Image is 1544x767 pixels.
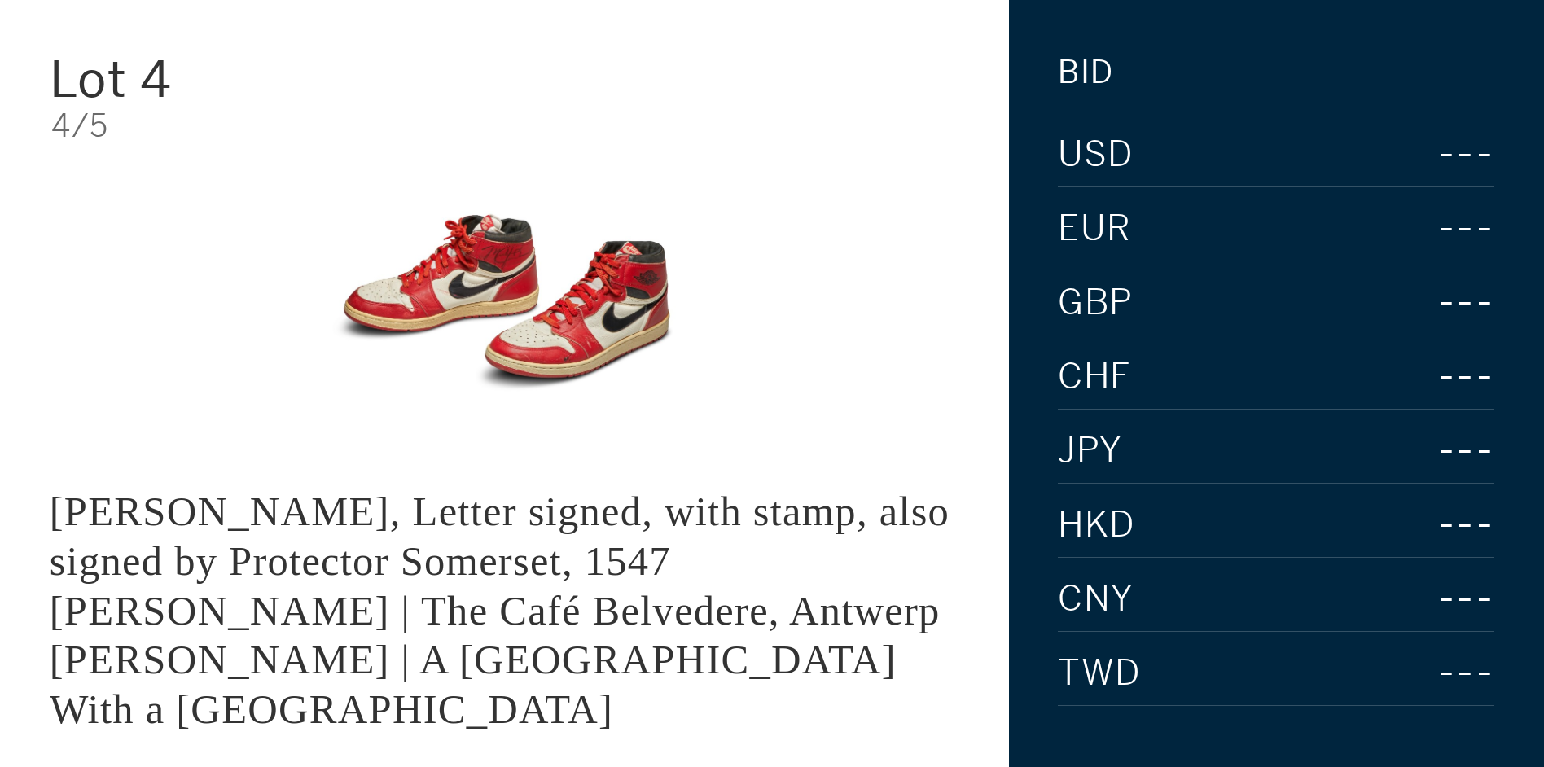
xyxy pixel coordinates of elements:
div: Bid [1058,58,1114,89]
div: --- [1341,129,1495,179]
span: GBP [1058,285,1134,320]
div: --- [1394,278,1495,327]
div: --- [1399,352,1495,401]
div: --- [1395,204,1495,253]
span: EUR [1058,211,1132,246]
div: --- [1358,648,1495,698]
span: CNY [1058,581,1134,616]
span: HKD [1058,507,1135,542]
div: --- [1377,574,1494,624]
div: --- [1336,426,1495,476]
img: King Edward VI, Letter signed, with stamp, also signed by Protector Somerset, 1547 LOUIS VAN ENGE... [301,167,708,438]
div: --- [1371,500,1494,550]
div: [PERSON_NAME], Letter signed, with stamp, also signed by Protector Somerset, 1547 [PERSON_NAME] |... [50,489,950,732]
span: CHF [1058,359,1131,394]
span: TWD [1058,655,1141,690]
div: 4/5 [51,112,959,142]
span: USD [1058,137,1134,172]
div: Lot 4 [50,55,353,105]
span: JPY [1058,433,1123,468]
